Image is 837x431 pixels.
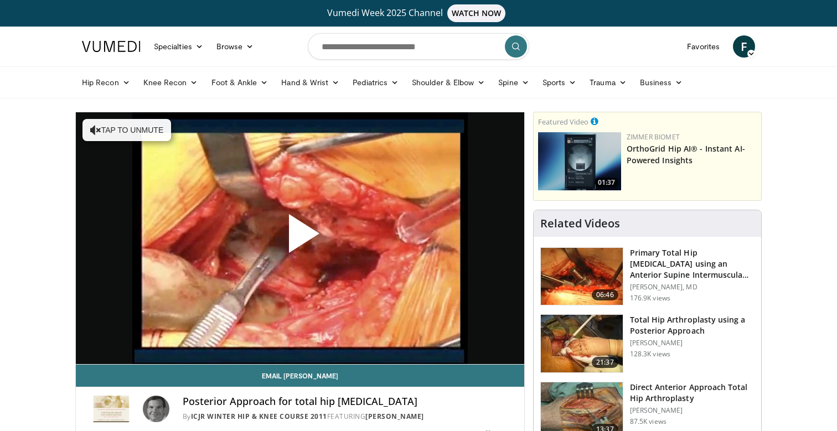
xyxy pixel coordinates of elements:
p: [PERSON_NAME], MD [630,283,755,292]
a: Favorites [680,35,726,58]
a: Hip Recon [75,71,137,94]
a: Trauma [583,71,633,94]
h3: Total Hip Arthroplasty using a Posterior Approach [630,314,755,336]
a: Vumedi Week 2025 ChannelWATCH NOW [84,4,753,22]
h4: Related Videos [540,217,620,230]
p: 128.3K views [630,350,670,359]
a: 01:37 [538,132,621,190]
a: 06:46 Primary Total Hip [MEDICAL_DATA] using an Anterior Supine Intermuscula… [PERSON_NAME], MD 1... [540,247,755,306]
a: Browse [210,35,261,58]
button: Play Video [200,184,400,292]
span: 06:46 [592,289,618,300]
p: [PERSON_NAME] [630,406,755,415]
span: 01:37 [595,178,618,188]
a: Knee Recon [137,71,205,94]
a: Sports [536,71,583,94]
a: ICJR Winter Hip & Knee Course 2011 [191,412,327,421]
a: Specialties [147,35,210,58]
a: Foot & Ankle [205,71,275,94]
img: VuMedi Logo [82,41,141,52]
div: By FEATURING [183,412,515,422]
img: 263423_3.png.150x105_q85_crop-smart_upscale.jpg [541,248,623,305]
p: 176.9K views [630,294,670,303]
small: Featured Video [538,117,588,127]
p: [PERSON_NAME] [630,339,755,347]
a: OrthoGrid Hip AI® - Instant AI-Powered Insights [627,143,745,165]
a: Hand & Wrist [275,71,346,94]
span: WATCH NOW [447,4,506,22]
h3: Primary Total Hip [MEDICAL_DATA] using an Anterior Supine Intermuscula… [630,247,755,281]
a: Zimmer Biomet [627,132,680,142]
button: Tap to unmute [82,119,171,141]
a: Email [PERSON_NAME] [76,365,524,387]
img: Avatar [143,396,169,422]
input: Search topics, interventions [308,33,529,60]
img: 51d03d7b-a4ba-45b7-9f92-2bfbd1feacc3.150x105_q85_crop-smart_upscale.jpg [538,132,621,190]
video-js: Video Player [76,112,524,365]
span: 21:37 [592,357,618,368]
p: 87.5K views [630,417,666,426]
a: Business [633,71,690,94]
a: F [733,35,755,58]
a: Pediatrics [346,71,405,94]
h4: Posterior Approach for total hip [MEDICAL_DATA] [183,396,515,408]
a: [PERSON_NAME] [365,412,424,421]
a: 21:37 Total Hip Arthroplasty using a Posterior Approach [PERSON_NAME] 128.3K views [540,314,755,373]
a: Spine [492,71,535,94]
img: ICJR Winter Hip & Knee Course 2011 [85,396,138,422]
a: Shoulder & Elbow [405,71,492,94]
h3: Direct Anterior Approach Total Hip Arthroplasty [630,382,755,404]
img: 286987_0000_1.png.150x105_q85_crop-smart_upscale.jpg [541,315,623,372]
